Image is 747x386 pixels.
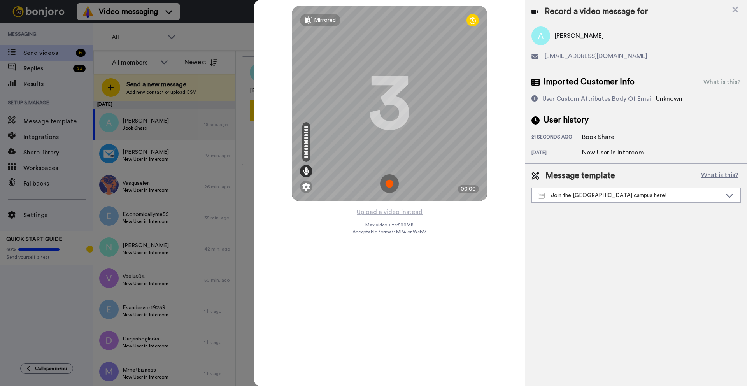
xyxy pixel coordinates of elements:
img: ic_record_start.svg [380,174,399,193]
span: User history [544,114,589,126]
span: Imported Customer Info [544,76,635,88]
div: Book Share [582,132,621,142]
img: Message-temps.svg [538,193,545,199]
div: [DATE] [531,149,582,157]
div: User Custom Attributes Body Of Email [542,94,653,104]
div: 21 seconds ago [531,134,582,142]
div: Join the [GEOGRAPHIC_DATA] campus here! [538,191,722,199]
span: Acceptable format: MP4 or WebM [352,229,427,235]
button: What is this? [699,170,741,182]
div: New User in Intercom [582,148,644,157]
span: [EMAIL_ADDRESS][DOMAIN_NAME] [545,51,647,61]
button: Upload a video instead [354,207,425,217]
div: 00:00 [458,185,479,193]
span: Message template [545,170,615,182]
span: Max video size: 500 MB [365,222,414,228]
div: 3 [368,74,411,133]
div: What is this? [703,77,741,87]
span: Unknown [656,96,682,102]
img: ic_gear.svg [302,183,310,191]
